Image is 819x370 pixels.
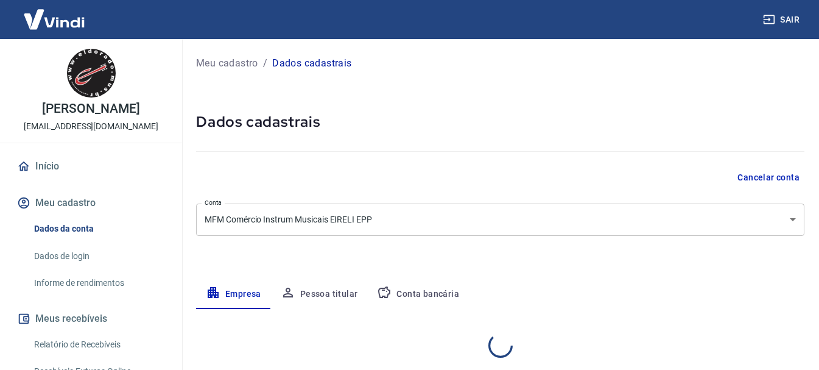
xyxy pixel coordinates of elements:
button: Meu cadastro [15,190,167,216]
div: MFM Comércio Instrum Musicais EIRELI EPP [196,204,804,236]
p: / [263,56,267,71]
button: Sair [761,9,804,31]
a: Informe de rendimentos [29,271,167,296]
p: Dados cadastrais [272,56,351,71]
a: Dados de login [29,244,167,269]
h5: Dados cadastrais [196,112,804,132]
button: Pessoa titular [271,280,368,309]
a: Relatório de Recebíveis [29,332,167,357]
p: [PERSON_NAME] [42,102,139,115]
a: Meu cadastro [196,56,258,71]
img: a2b5831e-0f64-4eb4-8878-9ef05e2b2362.jpeg [67,49,116,98]
a: Início [15,153,167,180]
button: Meus recebíveis [15,305,167,332]
img: Vindi [15,1,94,38]
button: Cancelar conta [733,166,804,189]
p: [EMAIL_ADDRESS][DOMAIN_NAME] [24,120,158,133]
button: Conta bancária [367,280,469,309]
button: Empresa [196,280,271,309]
label: Conta [205,198,222,207]
a: Dados da conta [29,216,167,241]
